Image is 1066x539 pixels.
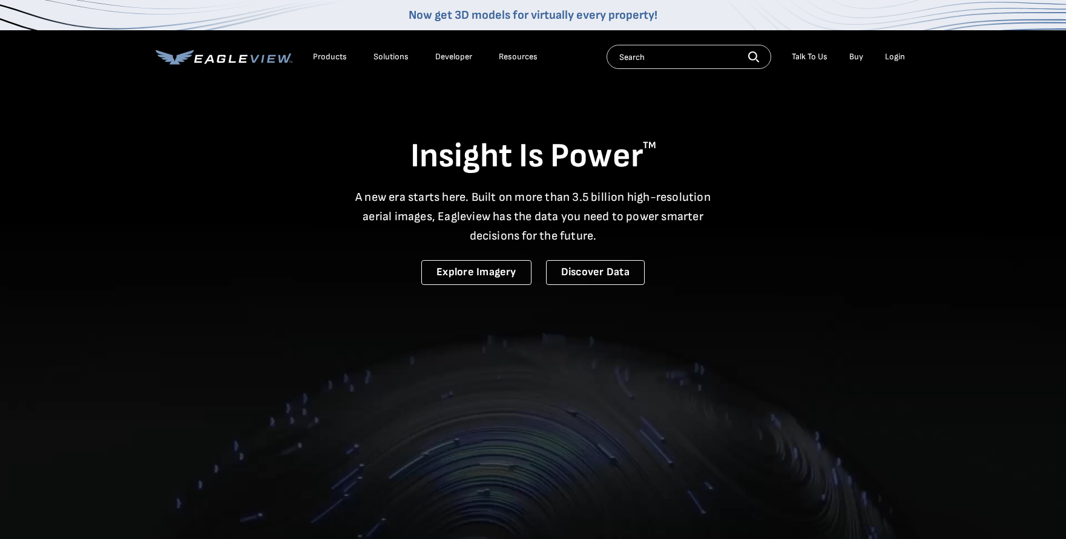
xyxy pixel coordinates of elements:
[373,51,409,62] div: Solutions
[348,188,719,246] p: A new era starts here. Built on more than 3.5 billion high-resolution aerial images, Eagleview ha...
[435,51,472,62] a: Developer
[409,8,657,22] a: Now get 3D models for virtually every property!
[792,51,827,62] div: Talk To Us
[499,51,538,62] div: Resources
[313,51,347,62] div: Products
[607,45,771,69] input: Search
[156,136,911,178] h1: Insight Is Power
[885,51,905,62] div: Login
[849,51,863,62] a: Buy
[546,260,645,285] a: Discover Data
[421,260,531,285] a: Explore Imagery
[643,140,656,151] sup: TM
